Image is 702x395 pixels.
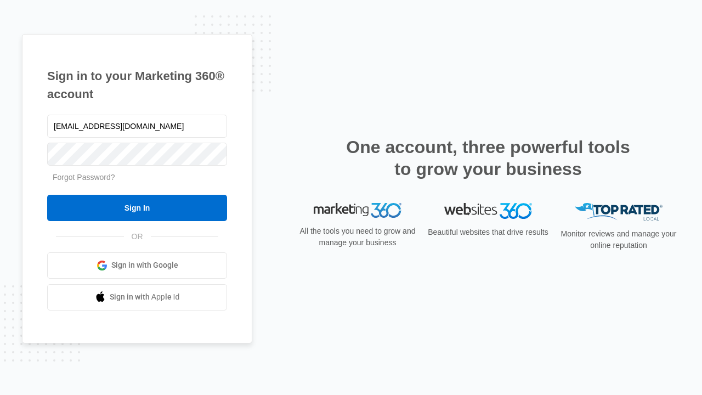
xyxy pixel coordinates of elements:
[47,195,227,221] input: Sign In
[53,173,115,182] a: Forgot Password?
[427,227,550,238] p: Beautiful websites that drive results
[557,228,680,251] p: Monitor reviews and manage your online reputation
[343,136,633,180] h2: One account, three powerful tools to grow your business
[47,115,227,138] input: Email
[575,203,663,221] img: Top Rated Local
[296,225,419,249] p: All the tools you need to grow and manage your business
[47,252,227,279] a: Sign in with Google
[124,231,151,242] span: OR
[111,259,178,271] span: Sign in with Google
[110,291,180,303] span: Sign in with Apple Id
[444,203,532,219] img: Websites 360
[47,67,227,103] h1: Sign in to your Marketing 360® account
[314,203,401,218] img: Marketing 360
[47,284,227,311] a: Sign in with Apple Id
